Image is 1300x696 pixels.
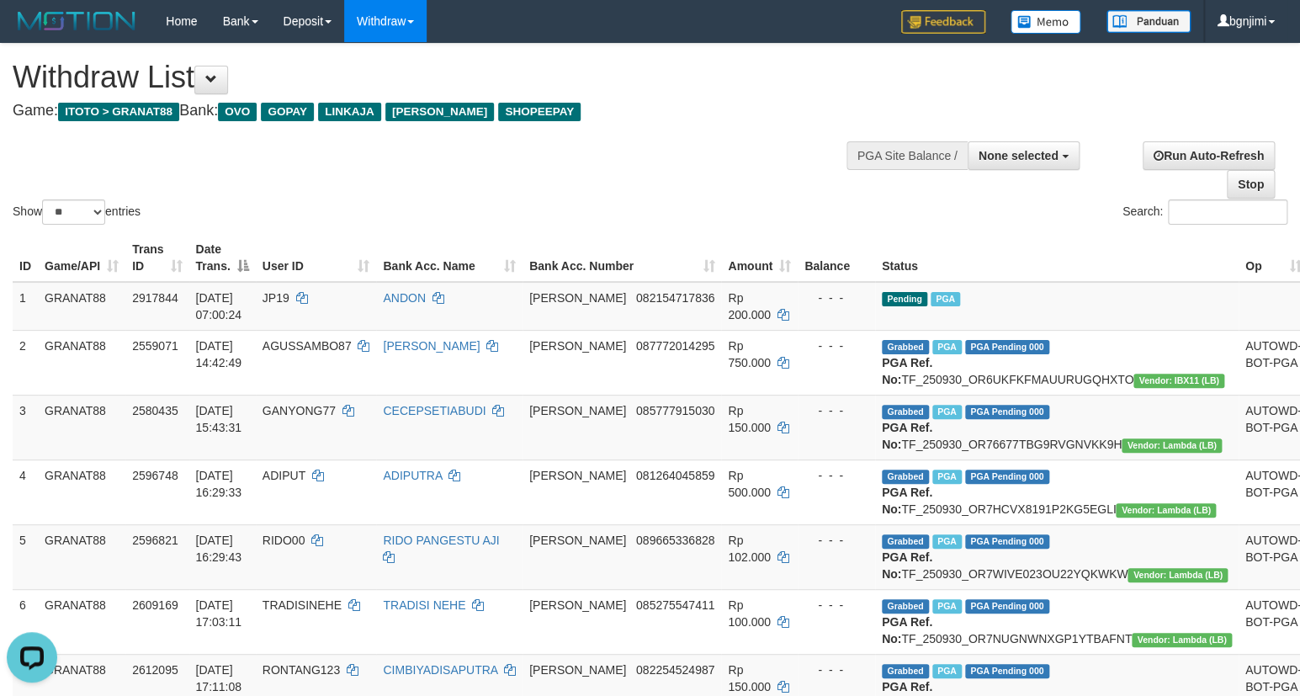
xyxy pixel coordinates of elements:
button: None selected [968,141,1080,170]
span: PGA Pending [965,664,1049,678]
span: Vendor URL: https://dashboard.q2checkout.com/secure [1128,568,1228,582]
span: GOPAY [261,103,314,121]
span: Rp 200.000 [728,291,771,321]
a: RIDO PANGESTU AJI [383,534,499,547]
span: [DATE] 16:29:33 [196,469,242,499]
span: [PERSON_NAME] [529,598,626,612]
span: [PERSON_NAME] [529,469,626,482]
td: 5 [13,524,38,589]
img: MOTION_logo.png [13,8,141,34]
a: CIMBIYADISAPUTRA [383,663,497,677]
span: Copy 082254524987 to clipboard [636,663,714,677]
th: Bank Acc. Number: activate to sort column ascending [523,234,721,282]
th: ID [13,234,38,282]
span: Marked by bgndedek [932,599,962,614]
td: 6 [13,589,38,654]
td: GRANAT88 [38,524,125,589]
span: [DATE] 17:11:08 [196,663,242,693]
span: Rp 750.000 [728,339,771,369]
img: Button%20Memo.svg [1011,10,1081,34]
span: Marked by bgndedek [932,405,962,419]
span: RIDO00 [263,534,305,547]
span: PGA Pending [965,405,1049,419]
span: Copy 082154717836 to clipboard [636,291,714,305]
span: [PERSON_NAME] [529,663,626,677]
label: Search: [1122,199,1287,225]
span: [PERSON_NAME] [529,404,626,417]
th: User ID: activate to sort column ascending [256,234,377,282]
div: - - - [804,290,868,306]
span: Marked by bgndedek [932,340,962,354]
a: ANDON [383,291,426,305]
span: ITOTO > GRANAT88 [58,103,179,121]
td: TF_250930_OR76677TBG9RVGNVKK9H [875,395,1239,460]
b: PGA Ref. No: [882,550,932,581]
td: GRANAT88 [38,282,125,331]
td: TF_250930_OR7HCVX8191P2KG5EGLI [875,460,1239,524]
span: Rp 150.000 [728,663,771,693]
span: Rp 150.000 [728,404,771,434]
span: Vendor URL: https://dashboard.q2checkout.com/secure [1116,503,1216,518]
span: 2559071 [132,339,178,353]
span: PGA Pending [965,340,1049,354]
a: ADIPUTRA [383,469,442,482]
b: PGA Ref. No: [882,421,932,451]
div: - - - [804,402,868,419]
td: TF_250930_OR7NUGNWNXGP1YTBAFNT [875,589,1239,654]
span: [PERSON_NAME] [529,534,626,547]
b: PGA Ref. No: [882,615,932,646]
span: [PERSON_NAME] [385,103,494,121]
img: panduan.png [1106,10,1191,33]
span: Grabbed [882,534,929,549]
span: Rp 102.000 [728,534,771,564]
a: CECEPSETIABUDI [383,404,486,417]
span: OVO [218,103,257,121]
span: Vendor URL: https://dashboard.q2checkout.com/secure [1132,633,1232,647]
span: [PERSON_NAME] [529,291,626,305]
th: Status [875,234,1239,282]
td: GRANAT88 [38,330,125,395]
div: - - - [804,597,868,614]
span: [DATE] 15:43:31 [196,404,242,434]
b: PGA Ref. No: [882,356,932,386]
span: RONTANG123 [263,663,340,677]
img: Feedback.jpg [901,10,985,34]
div: - - - [804,337,868,354]
span: 2580435 [132,404,178,417]
span: 2609169 [132,598,178,612]
span: SHOPEEPAY [498,103,581,121]
span: Copy 085275547411 to clipboard [636,598,714,612]
th: Balance [798,234,875,282]
div: - - - [804,467,868,484]
span: Vendor URL: https://dashboard.q2checkout.com/secure [1133,374,1224,388]
input: Search: [1168,199,1287,225]
td: TF_250930_OR7WIVE023OU22YQKWKW [875,524,1239,589]
span: JP19 [263,291,289,305]
label: Show entries [13,199,141,225]
span: 2596748 [132,469,178,482]
span: LINKAJA [318,103,381,121]
span: Marked by bgndedek [932,664,962,678]
span: ADIPUT [263,469,305,482]
span: PGA Pending [965,470,1049,484]
span: Copy 087772014295 to clipboard [636,339,714,353]
span: Rp 500.000 [728,469,771,499]
span: Grabbed [882,470,929,484]
span: Marked by bgndedek [932,470,962,484]
button: Open LiveChat chat widget [7,7,57,57]
span: None selected [979,149,1059,162]
span: Copy 089665336828 to clipboard [636,534,714,547]
span: Marked by bgndedek [932,534,962,549]
td: 3 [13,395,38,460]
span: [PERSON_NAME] [529,339,626,353]
a: TRADISI NEHE [383,598,465,612]
span: TRADISINEHE [263,598,342,612]
span: 2917844 [132,291,178,305]
td: TF_250930_OR6UKFKFMAUURUGQHXTO [875,330,1239,395]
td: GRANAT88 [38,589,125,654]
span: [DATE] 07:00:24 [196,291,242,321]
span: 2596821 [132,534,178,547]
td: 2 [13,330,38,395]
b: PGA Ref. No: [882,486,932,516]
span: Grabbed [882,340,929,354]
